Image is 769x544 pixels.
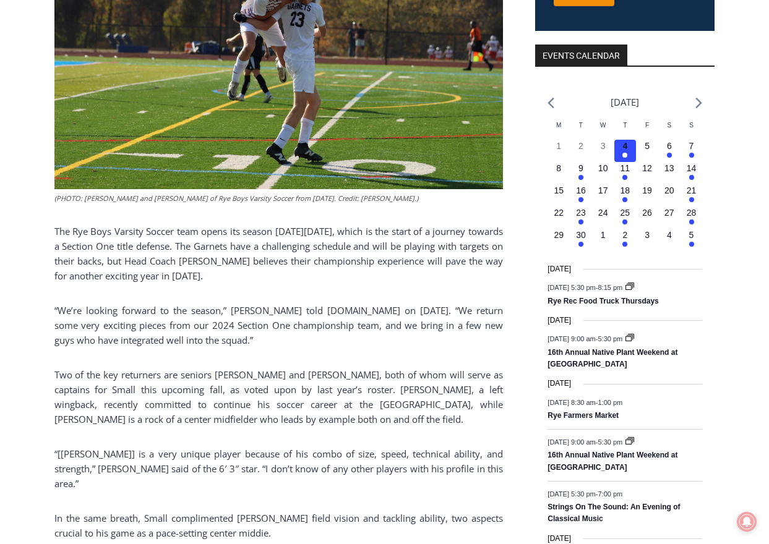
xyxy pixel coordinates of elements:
span: T [623,122,627,129]
time: 8 [556,163,561,173]
time: - [548,284,624,291]
em: Has events [622,219,627,224]
button: 24 [592,206,614,229]
time: [DATE] [548,378,571,389]
figcaption: (PHOTO: [PERSON_NAME] and [PERSON_NAME] of Rye Boys Varsity Soccer from [DATE]. Credit: [PERSON_N... [54,193,503,204]
button: 13 [658,162,681,184]
em: Has events [578,242,583,247]
a: Next month [695,97,702,109]
time: 5 [689,230,694,240]
time: 12 [642,163,652,173]
time: 3 [645,230,650,240]
span: T [579,122,583,129]
span: M [556,122,561,129]
p: “[[PERSON_NAME]] is a very unique player because of his combo of size, speed, technical ability, ... [54,446,503,491]
time: 22 [554,208,564,218]
button: 17 [592,184,614,206]
span: F [645,122,649,129]
button: 2 Has events [614,229,637,251]
span: 7:00 pm [598,490,622,498]
time: 5 [645,141,650,151]
time: 24 [598,208,608,218]
a: Rye Farmers Market [548,411,619,421]
time: 1 [556,141,561,151]
em: Has events [578,219,583,224]
span: [DATE] 9:00 am [548,438,595,446]
button: 9 Has events [570,162,592,184]
time: [DATE] [548,263,571,275]
div: Wednesday [592,121,614,140]
span: S [689,122,694,129]
span: [DATE] 5:30 pm [548,284,595,291]
div: Thursday [614,121,637,140]
time: 26 [642,208,652,218]
button: 21 Has events [681,184,703,206]
time: 4 [667,230,672,240]
a: 16th Annual Native Plant Weekend at [GEOGRAPHIC_DATA] [548,348,677,370]
button: 27 [658,206,681,229]
time: 16 [576,185,586,195]
span: 1:00 pm [598,398,622,406]
em: Has events [622,153,627,158]
button: 26 [636,206,658,229]
em: Has events [622,175,627,180]
p: Two of the key returners are seniors [PERSON_NAME] and [PERSON_NAME], both of whom will serve as ... [54,367,503,427]
a: 16th Annual Native Plant Weekend at [GEOGRAPHIC_DATA] [548,451,677,472]
time: 2 [578,141,583,151]
time: 4 [622,141,627,151]
time: - [548,438,624,446]
em: Has events [689,242,694,247]
button: 12 [636,162,658,184]
time: 17 [598,185,608,195]
button: 10 [592,162,614,184]
button: 19 [636,184,658,206]
time: 18 [621,185,630,195]
time: 29 [554,230,564,240]
time: - [548,335,624,342]
span: 5:30 pm [598,335,622,342]
button: 2 [570,140,592,162]
em: Has events [667,153,672,158]
button: 16 Has events [570,184,592,206]
span: [DATE] 9:00 am [548,335,595,342]
time: [DATE] [548,315,571,326]
em: Has events [689,175,694,180]
time: 14 [687,163,697,173]
button: 20 [658,184,681,206]
button: 4 [658,229,681,251]
time: 11 [621,163,630,173]
time: 6 [667,141,672,151]
time: 9 [578,163,583,173]
button: 3 [592,140,614,162]
em: Has events [578,175,583,180]
button: 6 Has events [658,140,681,162]
span: W [600,122,606,129]
time: 25 [621,208,630,218]
button: 5 [636,140,658,162]
button: 1 [548,140,570,162]
time: - [548,490,622,498]
em: Has events [622,242,627,247]
button: 28 Has events [681,206,703,229]
div: Tuesday [570,121,592,140]
span: [DATE] 8:30 am [548,398,595,406]
p: The Rye Boys Varsity Soccer team opens its season [DATE][DATE], which is the start of a journey t... [54,224,503,283]
button: 25 Has events [614,206,637,229]
time: 28 [687,208,697,218]
button: 7 Has events [681,140,703,162]
button: 15 [548,184,570,206]
button: 1 [592,229,614,251]
span: [DATE] 5:30 pm [548,490,595,498]
div: Monday [548,121,570,140]
time: 23 [576,208,586,218]
button: 3 [636,229,658,251]
button: 29 [548,229,570,251]
em: Has events [578,197,583,202]
button: 23 Has events [570,206,592,229]
p: In the same breath, Small complimented [PERSON_NAME] field vision and tackling ability, two aspec... [54,511,503,540]
time: 20 [664,185,674,195]
time: 10 [598,163,608,173]
span: S [667,122,671,129]
button: 30 Has events [570,229,592,251]
time: 1 [601,230,606,240]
